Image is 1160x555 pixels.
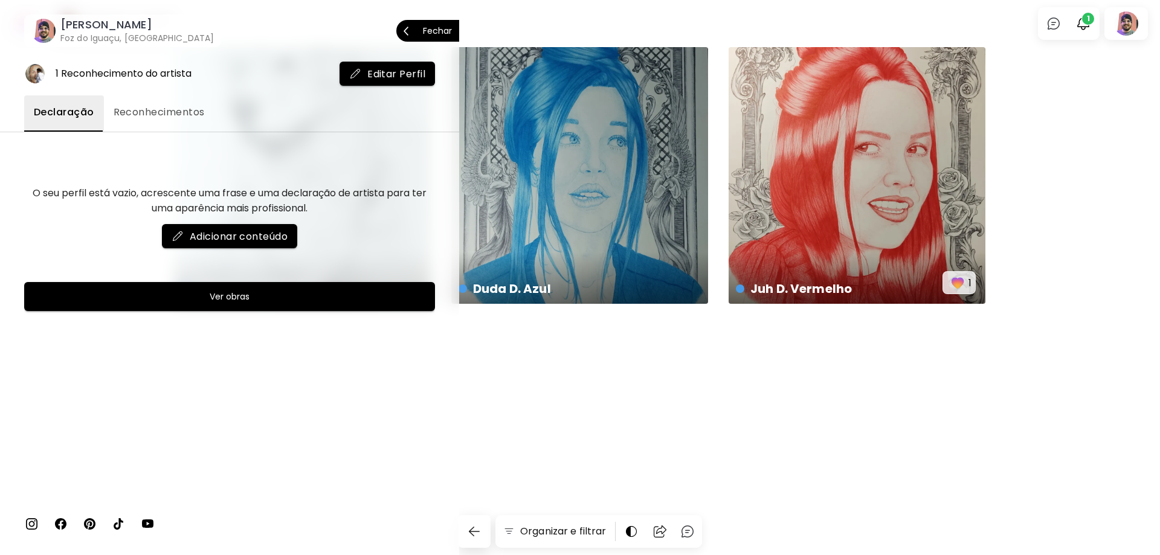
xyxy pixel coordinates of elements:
[140,516,155,531] img: youtube
[111,516,126,531] img: tiktok
[56,67,192,80] div: 1 Reconhecimento do artista
[82,516,97,531] img: pinterest
[396,20,459,42] button: Fechar
[24,185,435,216] div: O seu perfil está vazio, acrescente uma frase e uma declaração de artista para ter uma aparência ...
[210,289,250,304] h6: Ver obras
[349,68,361,80] img: mail
[349,68,425,80] span: Editar Perfil
[172,230,288,243] span: Adicionar conteúdo
[24,516,39,531] img: instagram
[34,105,94,120] span: Declaração
[162,224,297,248] button: mailAdicionar conteúdo
[60,18,214,32] h6: [PERSON_NAME]
[423,27,452,35] p: Fechar
[24,282,435,311] button: Ver obras
[340,62,435,86] button: mailEditar Perfil
[53,516,68,531] img: facebook
[114,105,205,120] span: Reconhecimentos
[60,32,214,44] h6: Foz do Iguaçu, [GEOGRAPHIC_DATA]
[172,230,184,242] img: mail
